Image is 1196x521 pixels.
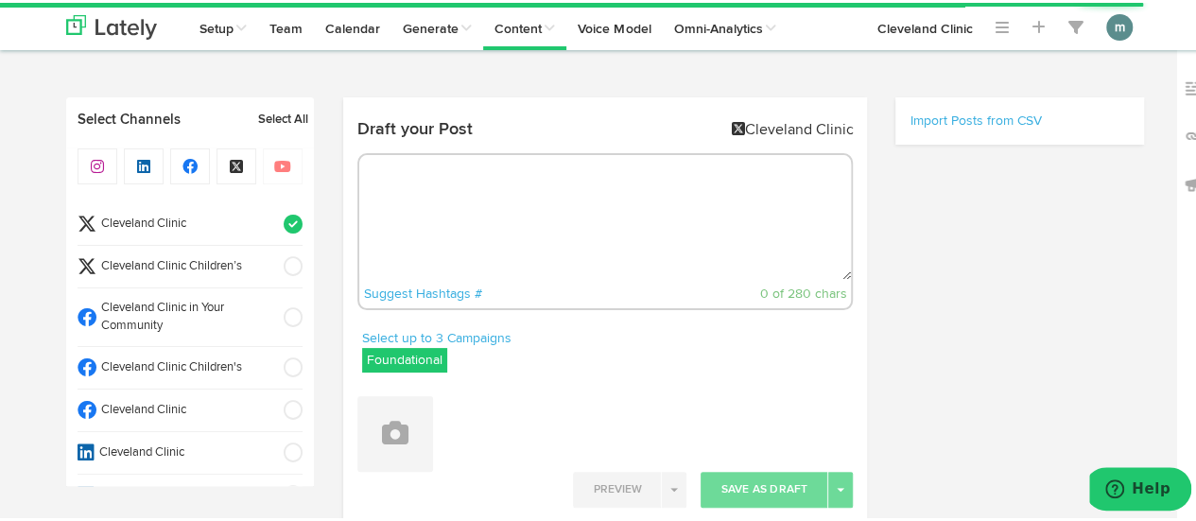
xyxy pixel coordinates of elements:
span: Cleveland Clinic Children's [96,356,271,374]
button: Preview [573,469,661,505]
img: logo_lately_bg_light.svg [66,12,157,37]
span: Cleveland Clinic [95,442,271,460]
label: Foundational [362,345,447,370]
h4: Draft your Post [357,118,473,135]
span: Cleveland Clinic Children’s [96,255,271,273]
a: Import Posts from CSV [910,112,1041,125]
di-null: Cleveland Clinic [731,120,853,135]
a: Select up to 3 Campaigns [362,325,511,346]
button: Save As Draft [701,469,827,505]
iframe: Opens a widget where you can find more information [1089,464,1191,512]
span: Cleveland Clinic [96,399,271,417]
button: m [1106,11,1133,38]
a: Select All [258,108,308,127]
span: 0 of 280 chars [759,285,846,298]
span: Cleveland Clinic in Your Community [96,297,271,332]
a: Suggest Hashtags # [364,285,482,298]
span: Cleveland Clinic [96,213,271,231]
a: Select Channels [66,108,248,127]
